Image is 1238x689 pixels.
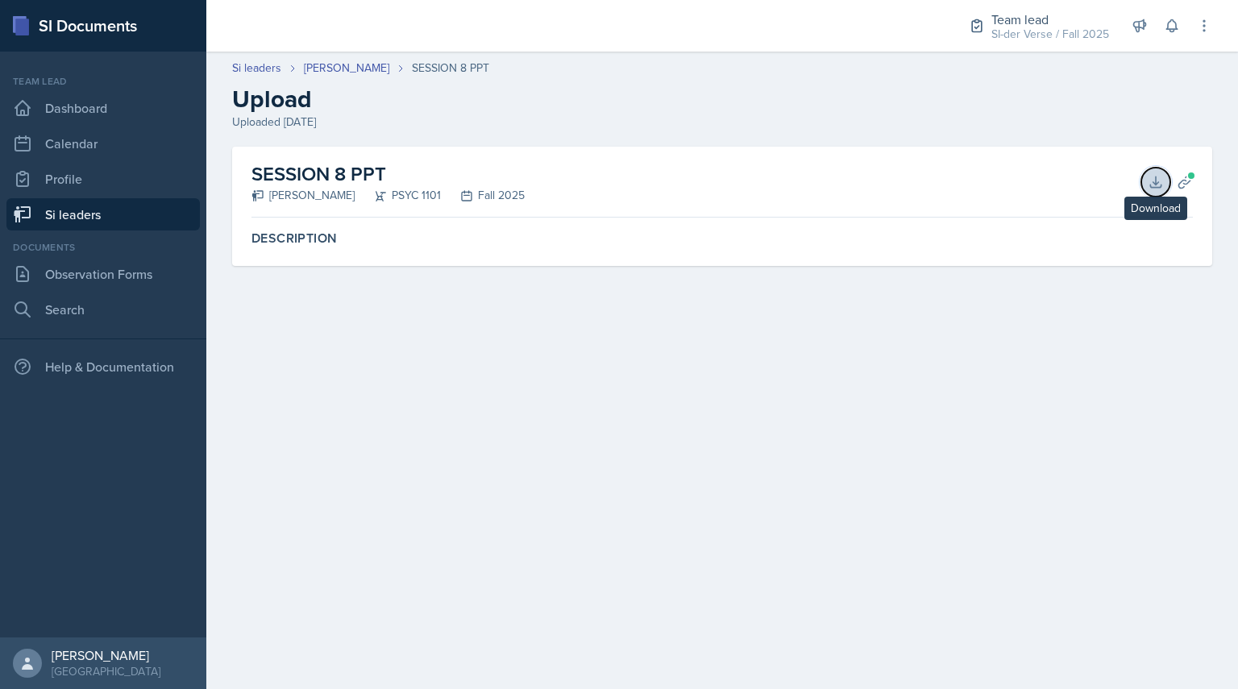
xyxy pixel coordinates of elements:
[6,258,200,290] a: Observation Forms
[6,92,200,124] a: Dashboard
[251,187,355,204] div: [PERSON_NAME]
[251,160,525,189] h2: SESSION 8 PPT
[304,60,389,77] a: [PERSON_NAME]
[6,198,200,230] a: Si leaders
[6,351,200,383] div: Help & Documentation
[52,647,160,663] div: [PERSON_NAME]
[991,10,1109,29] div: Team lead
[251,230,1193,247] label: Description
[6,74,200,89] div: Team lead
[52,663,160,679] div: [GEOGRAPHIC_DATA]
[232,85,1212,114] h2: Upload
[355,187,441,204] div: PSYC 1101
[441,187,525,204] div: Fall 2025
[1141,168,1170,197] button: Download
[6,127,200,160] a: Calendar
[991,26,1109,43] div: SI-der Verse / Fall 2025
[6,240,200,255] div: Documents
[232,60,281,77] a: Si leaders
[232,114,1212,131] div: Uploaded [DATE]
[6,163,200,195] a: Profile
[412,60,489,77] div: SESSION 8 PPT
[6,293,200,326] a: Search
